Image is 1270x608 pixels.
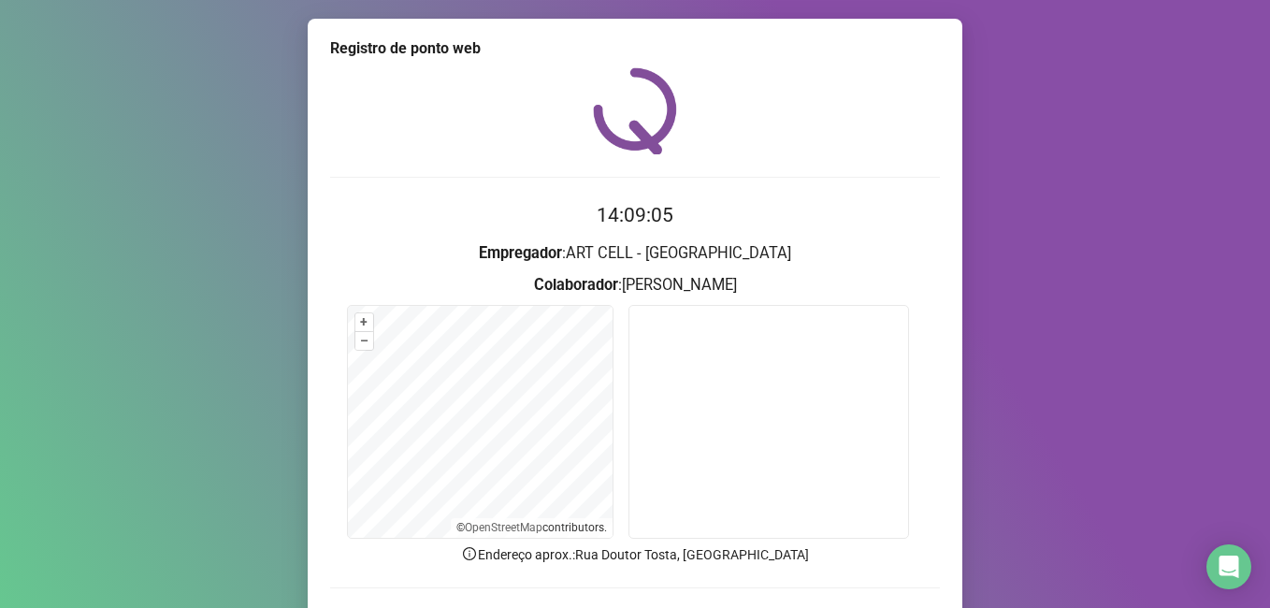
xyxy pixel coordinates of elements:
[593,67,677,154] img: QRPoint
[597,204,673,226] time: 14:09:05
[461,545,478,562] span: info-circle
[534,276,618,294] strong: Colaborador
[479,244,562,262] strong: Empregador
[355,313,373,331] button: +
[1206,544,1251,589] div: Open Intercom Messenger
[355,332,373,350] button: –
[330,273,940,297] h3: : [PERSON_NAME]
[465,521,542,534] a: OpenStreetMap
[330,241,940,266] h3: : ART CELL - [GEOGRAPHIC_DATA]
[330,544,940,565] p: Endereço aprox. : Rua Doutor Tosta, [GEOGRAPHIC_DATA]
[456,521,607,534] li: © contributors.
[330,37,940,60] div: Registro de ponto web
